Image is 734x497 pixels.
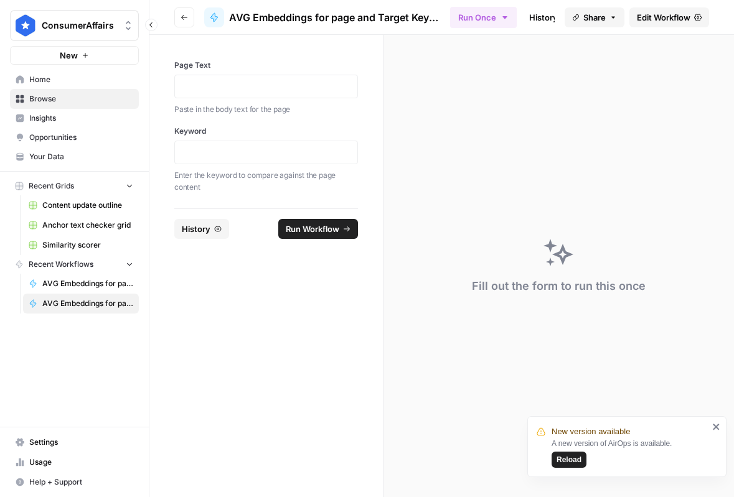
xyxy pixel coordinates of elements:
[29,437,133,448] span: Settings
[637,11,690,24] span: Edit Workflow
[472,277,646,295] div: Fill out the form to run this once
[29,457,133,468] span: Usage
[229,10,440,25] span: AVG Embeddings for page and Target Keyword - Using Pasted page content
[29,74,133,85] span: Home
[557,454,581,465] span: Reload
[10,108,139,128] a: Insights
[29,93,133,105] span: Browse
[10,432,139,452] a: Settings
[23,294,139,314] a: AVG Embeddings for page and Target Keyword - Using Pasted page content
[29,476,133,488] span: Help + Support
[174,169,358,193] p: Enter the keyword to compare against the page content
[10,255,139,274] button: Recent Workflows
[29,113,133,124] span: Insights
[278,219,358,239] button: Run Workflow
[286,223,339,235] span: Run Workflow
[29,132,133,143] span: Opportunities
[10,452,139,472] a: Usage
[10,10,139,41] button: Workspace: ConsumerAffairs
[23,235,139,255] a: Similarity scorer
[552,452,586,468] button: Reload
[29,180,74,192] span: Recent Grids
[14,14,37,37] img: ConsumerAffairs Logo
[565,7,624,27] button: Share
[29,151,133,162] span: Your Data
[10,70,139,90] a: Home
[42,298,133,309] span: AVG Embeddings for page and Target Keyword - Using Pasted page content
[60,49,78,62] span: New
[174,126,358,137] label: Keyword
[10,128,139,147] a: Opportunities
[552,425,630,438] span: New version available
[204,7,440,27] a: AVG Embeddings for page and Target Keyword - Using Pasted page content
[182,223,210,235] span: History
[42,200,133,211] span: Content update outline
[10,46,139,65] button: New
[583,11,606,24] span: Share
[10,177,139,195] button: Recent Grids
[450,7,517,28] button: Run Once
[42,278,133,289] span: AVG Embeddings for page and Target Keyword
[42,239,133,251] span: Similarity scorer
[23,195,139,215] a: Content update outline
[23,215,139,235] a: Anchor text checker grid
[42,19,117,32] span: ConsumerAffairs
[552,438,708,468] div: A new version of AirOps is available.
[629,7,709,27] a: Edit Workflow
[174,103,358,116] p: Paste in the body text for the page
[42,220,133,231] span: Anchor text checker grid
[712,422,721,432] button: close
[174,60,358,71] label: Page Text
[10,472,139,492] button: Help + Support
[10,147,139,167] a: Your Data
[29,259,93,270] span: Recent Workflows
[174,219,229,239] button: History
[522,7,565,27] a: History
[10,89,139,109] a: Browse
[23,274,139,294] a: AVG Embeddings for page and Target Keyword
